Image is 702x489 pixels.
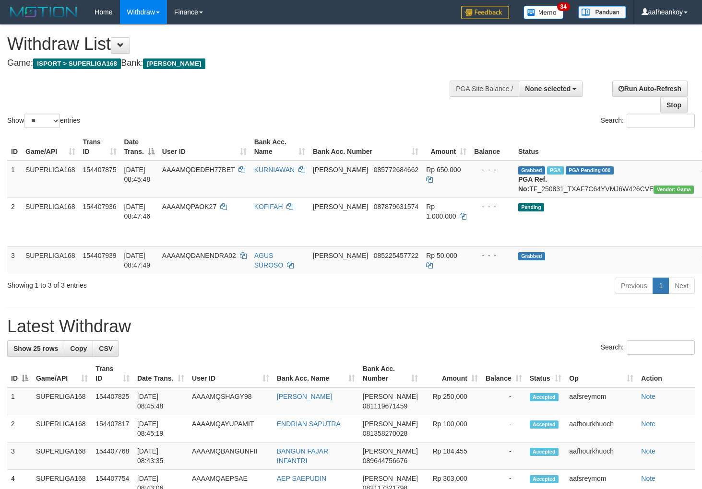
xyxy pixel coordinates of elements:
[7,317,695,336] h1: Latest Withdraw
[7,198,22,246] td: 2
[530,393,559,401] span: Accepted
[653,278,669,294] a: 1
[32,387,92,415] td: SUPERLIGA168
[277,420,341,428] a: ENDRIAN SAPUTRA
[482,360,526,387] th: Balance: activate to sort column ascending
[32,442,92,470] td: SUPERLIGA168
[422,133,470,161] th: Amount: activate to sort column ascending
[615,278,653,294] a: Previous
[518,252,545,260] span: Grabbed
[518,203,544,211] span: Pending
[519,81,583,97] button: None selected
[422,387,482,415] td: Rp 250,000
[32,415,92,442] td: SUPERLIGA168
[83,166,117,174] span: 154407875
[158,133,250,161] th: User ID: activate to sort column ascending
[7,133,22,161] th: ID
[482,415,526,442] td: -
[24,114,60,128] select: Showentries
[120,133,158,161] th: Date Trans.: activate to sort column descending
[530,448,559,456] span: Accepted
[641,393,655,400] a: Note
[374,252,418,259] span: Copy 085225457722 to clipboard
[124,203,151,220] span: [DATE] 08:47:46
[637,360,695,387] th: Action
[363,447,418,455] span: [PERSON_NAME]
[188,442,273,470] td: AAAAMQBANGUNFII
[374,166,418,174] span: Copy 085772684662 to clipboard
[254,203,283,210] a: KOFIFAH
[526,360,566,387] th: Status: activate to sort column ascending
[92,387,133,415] td: 154407825
[426,252,457,259] span: Rp 50.000
[565,387,637,415] td: aafsreymom
[188,387,273,415] td: AAAAMQSHAGY98
[133,442,188,470] td: [DATE] 08:43:35
[426,166,461,174] span: Rp 650.000
[188,415,273,442] td: AAAAMQAYUPAMIT
[547,166,564,175] span: Marked by aafheankoy
[7,5,80,19] img: MOTION_logo.png
[313,252,368,259] span: [PERSON_NAME]
[273,360,359,387] th: Bank Acc. Name: activate to sort column ascending
[254,252,284,269] a: AGUS SUROSO
[7,246,22,274] td: 3
[565,415,637,442] td: aafhourkhuoch
[32,360,92,387] th: Game/API: activate to sort column ascending
[83,252,117,259] span: 154407939
[641,420,655,428] a: Note
[7,35,458,54] h1: Withdraw List
[654,186,694,194] span: Vendor URL: https://trx31.1velocity.biz
[7,161,22,198] td: 1
[92,442,133,470] td: 154407768
[124,166,151,183] span: [DATE] 08:45:48
[627,114,695,128] input: Search:
[359,360,422,387] th: Bank Acc. Number: activate to sort column ascending
[566,166,614,175] span: PGA Pending
[518,166,545,175] span: Grabbed
[514,161,698,198] td: TF_250831_TXAF7C64YVMJ6W426CVE
[133,387,188,415] td: [DATE] 08:45:48
[92,415,133,442] td: 154407817
[313,166,368,174] span: [PERSON_NAME]
[254,166,295,174] a: KURNIAWAN
[7,360,32,387] th: ID: activate to sort column descending
[33,58,121,69] span: ISPORT > SUPERLIGA168
[641,475,655,482] a: Note
[461,6,509,19] img: Feedback.jpg
[70,345,87,352] span: Copy
[601,340,695,355] label: Search:
[578,6,626,19] img: panduan.png
[162,252,236,259] span: AAAAMQDANENDRA02
[143,58,205,69] span: [PERSON_NAME]
[133,415,188,442] td: [DATE] 08:45:19
[124,252,151,269] span: [DATE] 08:47:49
[250,133,309,161] th: Bank Acc. Name: activate to sort column ascending
[641,447,655,455] a: Note
[474,202,511,211] div: - - -
[426,203,456,220] span: Rp 1.000.000
[79,133,120,161] th: Trans ID: activate to sort column ascending
[422,360,482,387] th: Amount: activate to sort column ascending
[601,114,695,128] label: Search:
[363,475,418,482] span: [PERSON_NAME]
[668,278,695,294] a: Next
[7,415,32,442] td: 2
[22,133,79,161] th: Game/API: activate to sort column ascending
[22,246,79,274] td: SUPERLIGA168
[482,387,526,415] td: -
[7,387,32,415] td: 1
[188,360,273,387] th: User ID: activate to sort column ascending
[7,58,458,68] h4: Game: Bank:
[7,442,32,470] td: 3
[524,6,564,19] img: Button%20Memo.svg
[565,360,637,387] th: Op: activate to sort column ascending
[565,442,637,470] td: aafhourkhuoch
[83,203,117,210] span: 154407936
[363,420,418,428] span: [PERSON_NAME]
[277,393,332,400] a: [PERSON_NAME]
[22,198,79,246] td: SUPERLIGA168
[530,420,559,429] span: Accepted
[363,393,418,400] span: [PERSON_NAME]
[530,475,559,483] span: Accepted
